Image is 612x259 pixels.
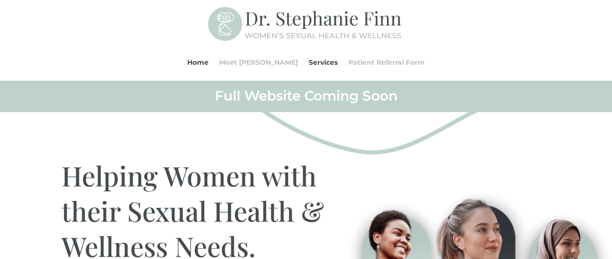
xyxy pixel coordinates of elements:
a: Patient Referral Form [348,44,425,81]
a: Services [309,44,338,81]
h2: Full Website Coming Soon [61,87,551,109]
a: Meet [PERSON_NAME] [219,44,298,81]
a: Home [187,44,209,81]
